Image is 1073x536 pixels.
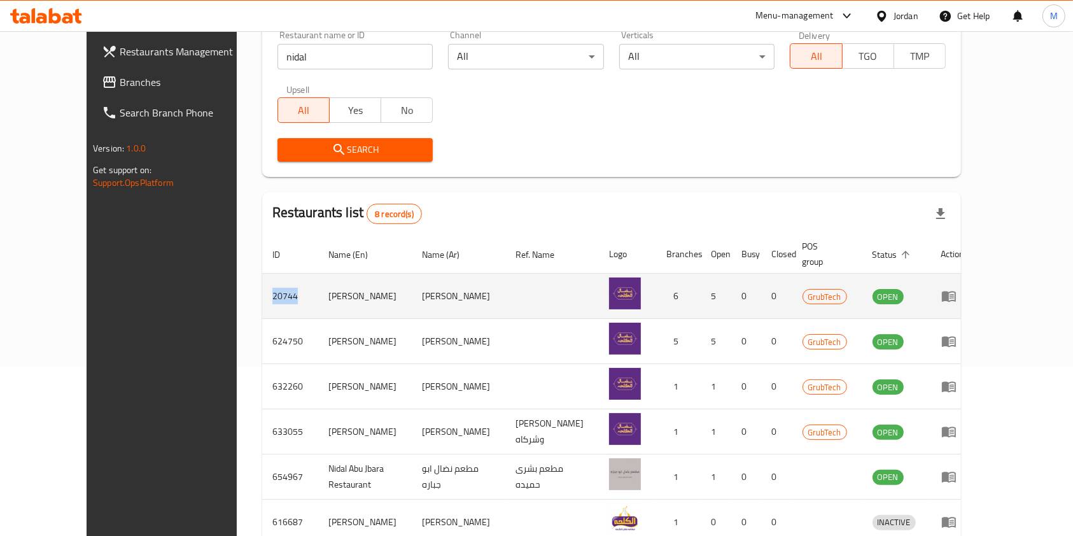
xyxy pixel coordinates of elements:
span: All [796,47,837,66]
button: Yes [329,97,381,123]
th: Action [931,235,975,274]
td: 1 [656,455,701,500]
td: [PERSON_NAME] [412,409,505,455]
div: Menu [941,514,965,530]
td: مطعم نضال ابو جباره [412,455,505,500]
img: Nidal AlKalha [609,278,641,309]
a: Branches [92,67,266,97]
a: Restaurants Management [92,36,266,67]
img: Nidal Al Kalha [609,413,641,445]
div: OPEN [873,425,904,440]
td: 632260 [262,364,318,409]
span: GrubTech [803,290,846,304]
td: 0 [762,274,792,319]
td: [PERSON_NAME] [412,319,505,364]
td: 5 [701,319,731,364]
img: Nidal Abu Jbara Restaurant [609,458,641,490]
td: 624750 [262,319,318,364]
td: 6 [656,274,701,319]
span: Name (Ar) [422,247,476,262]
td: 0 [762,409,792,455]
span: Status [873,247,914,262]
span: Version: [93,140,124,157]
td: 0 [731,455,762,500]
span: TGO [848,47,889,66]
td: 1 [656,364,701,409]
div: Menu [941,469,965,484]
td: 0 [731,319,762,364]
span: Search Branch Phone [120,105,256,120]
div: Menu [941,334,965,349]
span: All [283,101,325,120]
label: Delivery [799,31,831,39]
div: All [448,44,604,69]
span: INACTIVE [873,515,916,530]
input: Search for restaurant name or ID.. [277,44,433,69]
span: Yes [335,101,376,120]
div: Menu [941,288,965,304]
div: OPEN [873,334,904,349]
th: Busy [731,235,762,274]
td: [PERSON_NAME] [318,319,412,364]
button: TGO [842,43,894,69]
td: مطعم بشرى حميده [505,455,599,500]
label: Upsell [286,85,310,94]
span: M [1050,9,1058,23]
div: All [619,44,775,69]
span: Ref. Name [515,247,571,262]
td: Nidal Abu Jbara Restaurant [318,455,412,500]
button: Search [277,138,433,162]
span: Name (En) [328,247,384,262]
td: 1 [656,409,701,455]
span: OPEN [873,380,904,395]
button: TMP [894,43,946,69]
td: 654967 [262,455,318,500]
td: [PERSON_NAME] وشركاه [505,409,599,455]
td: [PERSON_NAME] [318,274,412,319]
img: Nidal Alkalha [609,323,641,355]
span: No [386,101,428,120]
div: Jordan [894,9,918,23]
td: [PERSON_NAME] [412,274,505,319]
span: Get support on: [93,162,151,178]
td: [PERSON_NAME] [412,364,505,409]
td: 1 [701,455,731,500]
img: Nidal Alkalha [609,504,641,535]
td: 1 [701,364,731,409]
span: Search [288,142,423,158]
td: 0 [731,364,762,409]
button: All [790,43,842,69]
span: OPEN [873,425,904,440]
td: 633055 [262,409,318,455]
div: OPEN [873,470,904,485]
span: OPEN [873,470,904,484]
div: Total records count [367,204,422,224]
div: Menu [941,379,965,394]
div: Menu [941,424,965,439]
h2: Restaurants list [272,203,422,224]
td: 5 [656,319,701,364]
span: OPEN [873,290,904,304]
a: Support.OpsPlatform [93,174,174,191]
button: No [381,97,433,123]
span: 1.0.0 [126,140,146,157]
td: 1 [701,409,731,455]
td: 5 [701,274,731,319]
span: GrubTech [803,425,846,440]
td: 0 [762,455,792,500]
span: ID [272,247,297,262]
td: [PERSON_NAME] [318,364,412,409]
th: Closed [762,235,792,274]
span: GrubTech [803,380,846,395]
div: OPEN [873,379,904,395]
td: 20744 [262,274,318,319]
span: POS group [803,239,847,269]
th: Logo [599,235,656,274]
a: Search Branch Phone [92,97,266,128]
div: INACTIVE [873,515,916,530]
span: TMP [899,47,941,66]
td: 0 [762,319,792,364]
span: OPEN [873,335,904,349]
button: All [277,97,330,123]
img: Nidal Al Kalha [609,368,641,400]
